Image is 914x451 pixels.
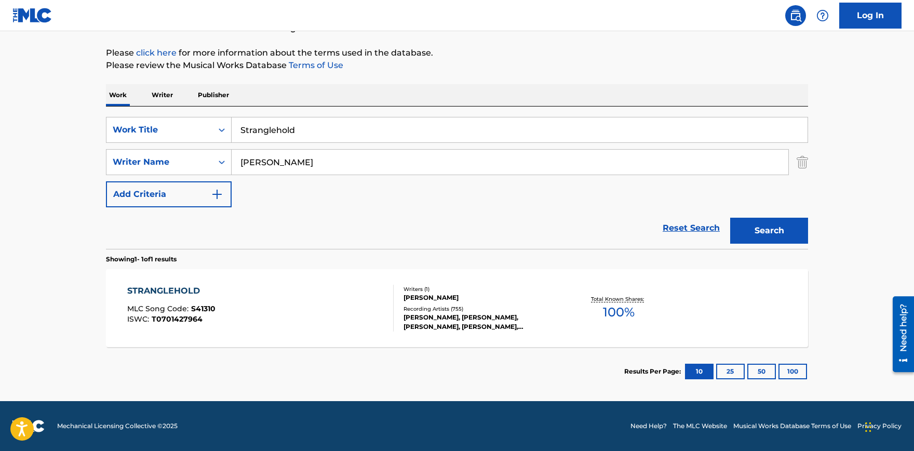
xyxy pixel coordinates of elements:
button: 25 [716,364,745,379]
p: Please review the Musical Works Database [106,59,808,72]
a: STRANGLEHOLDMLC Song Code:S41310ISWC:T0701427964Writers (1)[PERSON_NAME]Recording Artists (755)[P... [106,269,808,347]
span: 100 % [603,303,635,322]
div: Help [812,5,833,26]
img: MLC Logo [12,8,52,23]
a: The MLC Website [673,421,727,431]
span: S41310 [191,304,216,313]
div: [PERSON_NAME], [PERSON_NAME], [PERSON_NAME], [PERSON_NAME], [PERSON_NAME] [404,313,560,331]
button: 10 [685,364,714,379]
p: Total Known Shares: [591,295,647,303]
p: Publisher [195,84,232,106]
p: Please for more information about the terms used in the database. [106,47,808,59]
a: Terms of Use [287,60,343,70]
button: 100 [778,364,807,379]
img: help [816,9,829,22]
a: click here [136,48,177,58]
a: Musical Works Database Terms of Use [733,421,851,431]
div: Recording Artists ( 755 ) [404,305,560,313]
p: Showing 1 - 1 of 1 results [106,255,177,264]
a: Log In [839,3,902,29]
button: Add Criteria [106,181,232,207]
span: Mechanical Licensing Collective © 2025 [57,421,178,431]
button: 50 [747,364,776,379]
p: Writer [149,84,176,106]
iframe: Chat Widget [862,401,914,451]
div: Writer Name [113,156,206,168]
p: Work [106,84,130,106]
form: Search Form [106,117,808,249]
div: STRANGLEHOLD [127,285,216,297]
img: search [789,9,802,22]
a: Public Search [785,5,806,26]
p: Results Per Page: [624,367,683,376]
button: Search [730,218,808,244]
span: MLC Song Code : [127,304,191,313]
a: Privacy Policy [857,421,902,431]
img: 9d2ae6d4665cec9f34b9.svg [211,188,223,201]
div: Writers ( 1 ) [404,285,560,293]
a: Need Help? [630,421,667,431]
div: Work Title [113,124,206,136]
img: Delete Criterion [797,149,808,175]
span: T0701427964 [152,314,203,324]
iframe: Resource Center [885,291,914,378]
a: Reset Search [657,217,725,240]
div: Drag [865,412,871,443]
img: logo [12,420,45,432]
span: ISWC : [127,314,152,324]
div: [PERSON_NAME] [404,293,560,302]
